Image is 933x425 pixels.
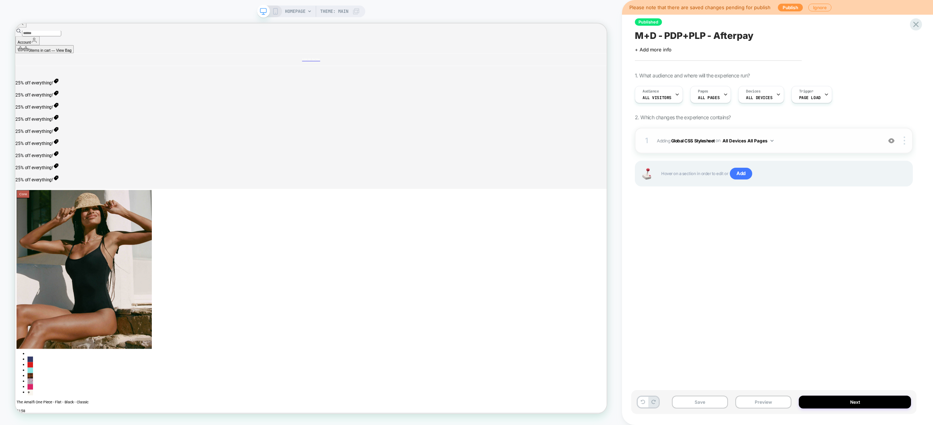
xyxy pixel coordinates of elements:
span: Trigger [799,89,813,94]
span: Adding [657,136,878,145]
span: All Visitors [643,95,672,100]
span: 0 [18,33,20,39]
button: Save [672,396,728,408]
span: items in cart — View Bag [20,33,75,39]
span: ALL PAGES [698,95,720,100]
span: Page Load [799,95,821,100]
img: down arrow [771,140,773,142]
button: Preview [735,396,791,408]
button: Next [799,396,911,408]
span: ALL DEVICES [746,95,772,100]
div: 1 [643,134,650,147]
span: 2. Which changes the experience contains? [635,114,731,120]
span: Theme: MAIN [320,6,348,17]
span: on [716,137,720,145]
button: core [1,222,19,233]
span: Add [730,168,752,179]
span: HOMEPAGE [285,6,305,17]
button: Ignore [808,4,831,11]
span: core [5,225,15,230]
span: Published [635,18,662,26]
span: Devices [746,89,760,94]
button: All Devices All Pages [722,136,773,145]
span: M+D - PDP+PLP - Afterpay [635,30,753,41]
span: 1. What audience and where will the experience run? [635,72,750,79]
b: Global CSS Stylesheet [671,138,715,143]
img: close [904,137,905,145]
span: + Add more info [635,47,672,52]
span: Account [3,22,21,28]
span: Pages [698,89,708,94]
img: crossed eye [888,138,894,144]
button: Publish [778,4,803,11]
img: Joystick [639,168,654,179]
span: Hover on a section in order to edit or [661,168,905,179]
span: Audience [643,89,659,94]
